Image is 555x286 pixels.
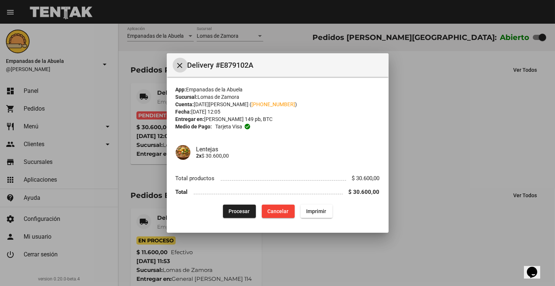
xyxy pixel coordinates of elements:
button: Imprimir [301,205,332,218]
div: [DATE] 12:05 [176,108,380,115]
button: Cancelar [262,205,295,218]
mat-icon: Cerrar [176,61,185,70]
span: Imprimir [307,208,326,214]
h4: Lentejas [196,146,380,153]
span: Procesar [229,208,250,214]
strong: Entregar en: [176,116,204,122]
span: Tarjeta visa [215,123,242,130]
strong: Fecha: [176,109,192,115]
button: Procesar [223,205,256,218]
span: Cancelar [268,208,289,214]
div: [PERSON_NAME] 149 pb, BTC [176,115,380,123]
div: [DATE][PERSON_NAME] ( ) [176,101,380,108]
a: [PHONE_NUMBER] [252,101,295,107]
div: Empanadas de la Abuela [176,86,380,93]
li: Total $ 30.600,00 [176,185,380,199]
mat-icon: check_circle [244,123,251,130]
li: Total productos $ 30.600,00 [176,172,380,185]
strong: Medio de Pago: [176,123,212,130]
img: 39d5eac7-c0dc-4c45-badd-7bc4776b2770.jpg [176,145,190,160]
p: $ 30.600,00 [196,153,380,159]
div: Lomas de Zamora [176,93,380,101]
iframe: chat widget [524,256,548,279]
strong: Sucursal: [176,94,198,100]
button: Cerrar [173,58,187,73]
strong: Cuenta: [176,101,194,107]
b: 2x [196,153,202,159]
span: Delivery #E879102A [187,59,383,71]
strong: App: [176,87,186,92]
